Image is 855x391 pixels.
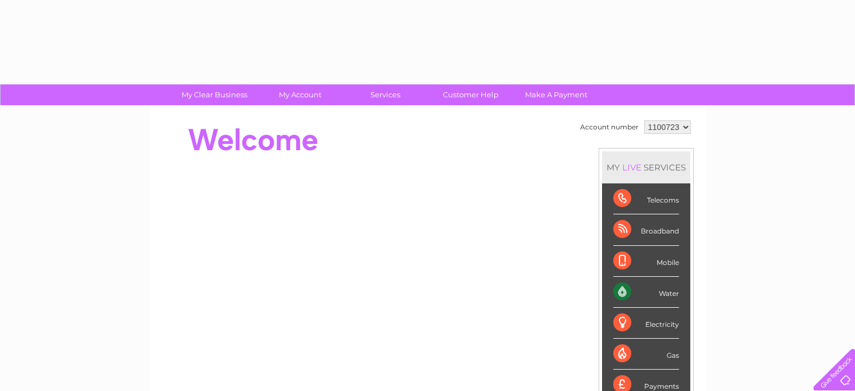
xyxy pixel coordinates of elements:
a: Services [339,84,432,105]
div: LIVE [620,162,644,173]
div: Electricity [613,308,679,339]
a: Customer Help [424,84,517,105]
div: Telecoms [613,183,679,214]
div: Water [613,277,679,308]
a: Make A Payment [510,84,603,105]
div: Mobile [613,246,679,277]
div: Broadband [613,214,679,245]
div: Gas [613,339,679,370]
div: MY SERVICES [602,151,690,183]
td: Account number [577,118,641,137]
a: My Clear Business [168,84,261,105]
a: My Account [254,84,346,105]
